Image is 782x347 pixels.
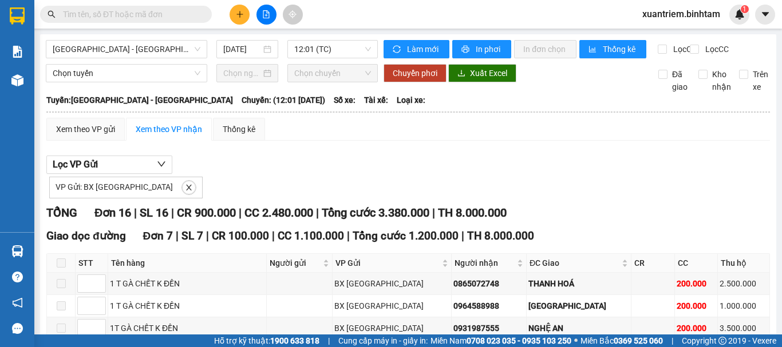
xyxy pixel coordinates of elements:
span: bar-chart [589,45,598,54]
span: ĐC Giao [530,257,619,269]
div: 0964588988 [453,300,524,312]
span: CC 1.100.000 [278,229,344,242]
span: 12:01 (TC) [294,41,371,58]
span: Tài xế: [364,94,388,106]
div: Thống kê [223,123,255,135]
span: xuantriem.binhtam [633,7,729,21]
span: printer [461,45,471,54]
th: Tên hàng [108,254,267,273]
div: 2.500.000 [720,277,768,290]
span: | [171,206,174,220]
div: 1 T GÀ CHẾT K ĐỀN [110,277,264,290]
button: plus [230,5,250,25]
th: Thu hộ [718,254,770,273]
span: Miền Nam [431,334,571,347]
img: warehouse-icon [11,245,23,257]
div: 1 T GÀ CHẾT K ĐỀN [110,300,264,312]
div: THANH HOÁ [528,277,629,290]
span: Hỗ trợ kỹ thuật: [214,334,319,347]
div: 0931987555 [453,322,524,334]
div: BX [GEOGRAPHIC_DATA] [334,322,450,334]
input: Tìm tên, số ĐT hoặc mã đơn [63,8,198,21]
span: CR 100.000 [212,229,269,242]
span: | [347,229,350,242]
span: close [183,184,195,192]
input: 14/10/2025 [223,43,261,55]
button: In đơn chọn [514,40,576,58]
div: [GEOGRAPHIC_DATA] [528,300,629,312]
span: | [432,206,435,220]
span: VP Gửi [335,257,440,269]
span: CC 2.480.000 [244,206,313,220]
span: | [328,334,330,347]
span: Cung cấp máy in - giấy in: [338,334,428,347]
th: STT [76,254,108,273]
span: copyright [718,337,726,345]
span: Làm mới [407,43,440,55]
button: close [182,181,196,194]
div: BX [GEOGRAPHIC_DATA] [334,300,450,312]
span: In phơi [476,43,502,55]
span: Tổng cước 1.200.000 [353,229,459,242]
button: downloadXuất Excel [448,64,516,82]
img: warehouse-icon [11,74,23,86]
span: ⚪️ [574,338,578,343]
span: TỔNG [46,206,77,220]
span: Loại xe: [397,94,425,106]
span: Tổng cước 3.380.000 [322,206,429,220]
span: Lọc CC [701,43,730,55]
span: aim [289,10,297,18]
span: Đơn 7 [143,229,173,242]
span: Quảng Ngãi - Hà Nội [53,41,200,58]
span: Lọc CR [669,43,698,55]
span: caret-down [760,9,771,19]
div: 1.000.000 [720,300,768,312]
button: printerIn phơi [452,40,511,58]
div: 1T GÀ CHẾT K ĐỀN [110,322,264,334]
span: plus [236,10,244,18]
td: BX Quảng Ngãi [333,273,452,295]
div: Xem theo VP nhận [136,123,202,135]
img: solution-icon [11,46,23,58]
span: Chọn tuyến [53,65,200,82]
div: 3.500.000 [720,322,768,334]
button: caret-down [755,5,775,25]
th: CC [675,254,718,273]
td: BX Quảng Ngãi [333,317,452,340]
sup: 1 [741,5,749,13]
span: notification [12,297,23,308]
strong: 0708 023 035 - 0935 103 250 [467,336,571,345]
b: Tuyến: [GEOGRAPHIC_DATA] - [GEOGRAPHIC_DATA] [46,95,233,105]
span: TH 8.000.000 [467,229,534,242]
span: Kho nhận [708,68,736,93]
div: 200.000 [677,322,716,334]
span: | [176,229,179,242]
button: Lọc VP Gửi [46,155,172,174]
span: | [672,334,673,347]
button: file-add [256,5,277,25]
span: Số xe: [334,94,356,106]
button: bar-chartThống kê [579,40,646,58]
span: Đơn 16 [94,206,131,220]
span: sync [393,45,402,54]
span: message [12,323,23,334]
div: 200.000 [677,300,716,312]
span: Lọc VP Gửi [53,157,98,171]
strong: 0369 525 060 [614,336,663,345]
button: Chuyển phơi [384,64,447,82]
input: Chọn ngày [223,67,261,79]
span: Đã giao [668,68,692,93]
div: 0865072748 [453,277,524,290]
span: Chọn chuyến [294,65,371,82]
span: Xuất Excel [470,67,507,79]
img: icon-new-feature [734,9,745,19]
button: syncLàm mới [384,40,449,58]
strong: 1900 633 818 [270,336,319,345]
span: | [134,206,137,220]
span: Chuyến: (12:01 [DATE]) [242,94,325,106]
span: Giao dọc đường [46,229,126,242]
span: | [461,229,464,242]
img: logo-vxr [10,7,25,25]
span: download [457,69,465,78]
span: Trên xe [748,68,773,93]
